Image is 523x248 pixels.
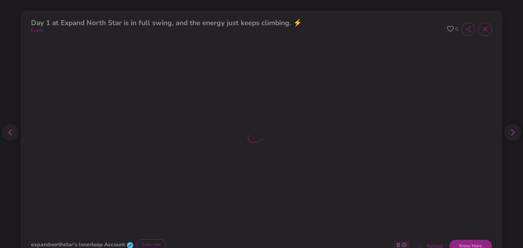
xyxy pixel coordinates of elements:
p: Event [31,27,302,34]
span: 0 [455,25,458,33]
span: Day 1 at Expand North Star is in full swing, and the energy just keeps climbing. ⚡ [31,18,302,28]
span: Subscribe [139,242,163,248]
